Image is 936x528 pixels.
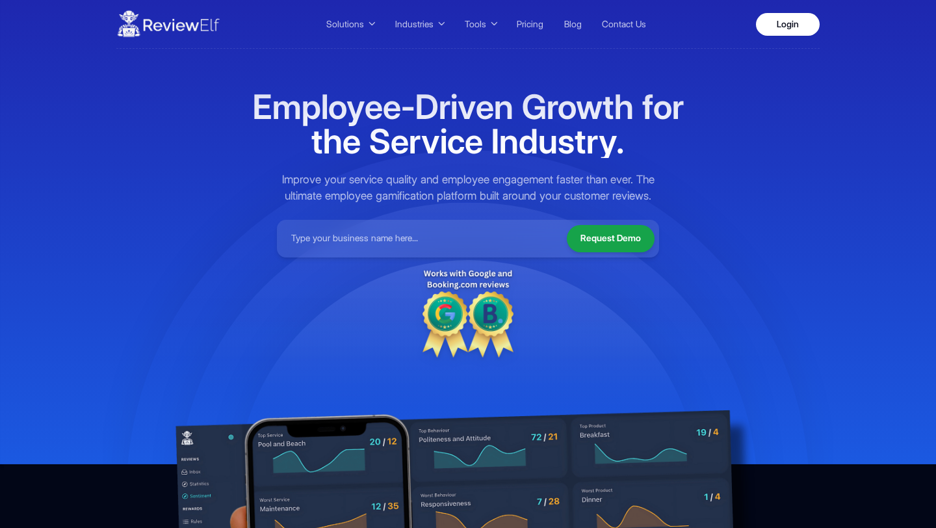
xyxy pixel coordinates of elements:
a: Contact Us [595,15,653,33]
h1: Employee-Driven Growth for the Service Industry. [250,90,686,158]
a: Pricing [510,15,551,33]
input: Type your business name here... [281,224,558,253]
span: Tools [465,18,486,31]
button: Request Demo [567,225,655,252]
span: Solutions [326,18,364,31]
a: Blog [557,15,588,33]
span: Industries [395,18,434,31]
button: Industries [388,14,451,34]
button: Tools [458,14,504,34]
p: Improve your service quality and employee engagement faster than ever. The ultimate employee gami... [277,172,659,204]
a: Login [756,13,820,36]
button: Solutions [319,14,382,34]
img: ReviewElf Logo [116,6,220,42]
img: Discount tag [422,267,513,358]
